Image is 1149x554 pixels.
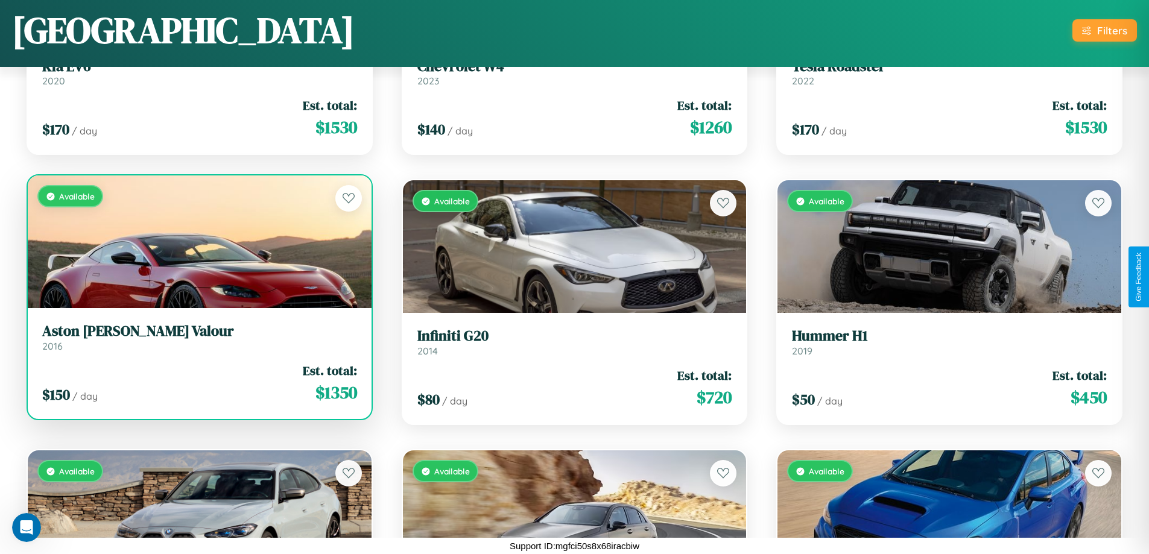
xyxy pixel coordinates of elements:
span: Est. total: [1052,367,1107,384]
a: Chevrolet W42023 [417,58,732,87]
p: Support ID: mgfci50s8x68iracbiw [510,538,639,554]
span: / day [821,125,847,137]
span: $ 140 [417,119,445,139]
span: Available [809,466,844,476]
span: 2023 [417,75,439,87]
span: Available [434,196,470,206]
span: / day [72,390,98,402]
span: 2022 [792,75,814,87]
a: Kia EV62020 [42,58,357,87]
span: 2019 [792,345,812,357]
h3: Infiniti G20 [417,327,732,345]
button: Filters [1072,19,1137,42]
span: $ 50 [792,389,815,409]
span: Est. total: [677,367,732,384]
a: Hummer H12019 [792,327,1107,357]
span: Est. total: [677,96,732,114]
iframe: Intercom live chat [12,513,41,542]
span: $ 170 [792,119,819,139]
span: $ 170 [42,119,69,139]
span: 2014 [417,345,438,357]
span: Est. total: [303,96,357,114]
h3: Aston [PERSON_NAME] Valour [42,323,357,340]
span: $ 80 [417,389,440,409]
a: Aston [PERSON_NAME] Valour2016 [42,323,357,352]
span: / day [72,125,97,137]
span: $ 1350 [315,380,357,404]
span: Available [59,466,95,476]
span: Available [809,196,844,206]
div: Give Feedback [1135,253,1143,301]
span: / day [442,395,467,407]
span: Est. total: [303,362,357,379]
span: $ 1530 [1065,115,1107,139]
span: 2020 [42,75,65,87]
a: Infiniti G202014 [417,327,732,357]
span: $ 720 [697,385,732,409]
span: / day [448,125,473,137]
span: $ 150 [42,385,70,404]
h1: [GEOGRAPHIC_DATA] [12,5,355,55]
span: / day [817,395,843,407]
div: Filters [1097,24,1127,37]
h3: Hummer H1 [792,327,1107,345]
a: Tesla Roadster2022 [792,58,1107,87]
span: $ 1530 [315,115,357,139]
span: Est. total: [1052,96,1107,114]
span: Available [434,466,470,476]
span: $ 1260 [690,115,732,139]
span: $ 450 [1071,385,1107,409]
span: Available [59,191,95,201]
span: 2016 [42,340,63,352]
